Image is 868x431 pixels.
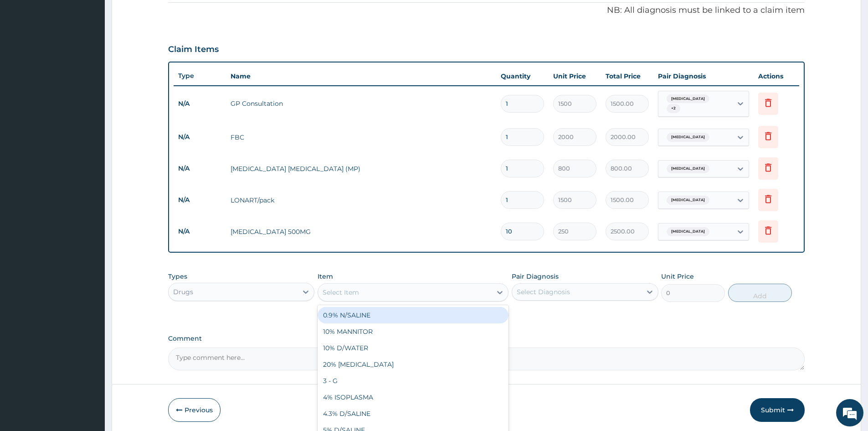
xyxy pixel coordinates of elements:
th: Total Price [601,67,653,85]
th: Actions [754,67,799,85]
h3: Claim Items [168,45,219,55]
td: FBC [226,128,496,146]
td: GP Consultation [226,94,496,113]
div: 10% D/WATER [318,340,508,356]
th: Unit Price [549,67,601,85]
td: N/A [174,129,226,145]
label: Types [168,273,187,280]
td: N/A [174,160,226,177]
div: 3 - G [318,373,508,389]
span: [MEDICAL_DATA] [667,227,709,236]
td: LONART/pack [226,191,496,209]
th: Type [174,68,226,84]
div: 0.9% N/SALINE [318,307,508,323]
div: Select Item [323,288,359,297]
div: Chat with us now [47,51,153,63]
label: Item [318,272,333,281]
div: 20% [MEDICAL_DATA] [318,356,508,373]
th: Name [226,67,496,85]
p: NB: All diagnosis must be linked to a claim item [168,5,805,16]
label: Pair Diagnosis [512,272,559,281]
label: Unit Price [661,272,694,281]
div: Drugs [173,287,193,296]
button: Previous [168,398,221,422]
td: [MEDICAL_DATA] 500MG [226,223,496,241]
th: Quantity [496,67,549,85]
div: Select Diagnosis [517,287,570,296]
button: Add [728,284,792,302]
textarea: Type your message and hit 'Enter' [5,249,174,281]
label: Comment [168,335,805,343]
td: N/A [174,223,226,240]
span: + 2 [667,104,680,113]
td: N/A [174,95,226,112]
span: [MEDICAL_DATA] [667,196,709,205]
td: [MEDICAL_DATA] [MEDICAL_DATA] (MP) [226,160,496,178]
span: [MEDICAL_DATA] [667,94,709,104]
span: [MEDICAL_DATA] [667,133,709,142]
span: [MEDICAL_DATA] [667,164,709,173]
div: 4% ISOPLASMA [318,389,508,405]
th: Pair Diagnosis [653,67,754,85]
span: We're online! [53,115,126,207]
td: N/A [174,192,226,208]
img: d_794563401_company_1708531726252_794563401 [17,46,37,68]
div: 4.3% D/SALINE [318,405,508,422]
div: 10% MANNITOR [318,323,508,340]
div: Minimize live chat window [149,5,171,26]
button: Submit [750,398,805,422]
